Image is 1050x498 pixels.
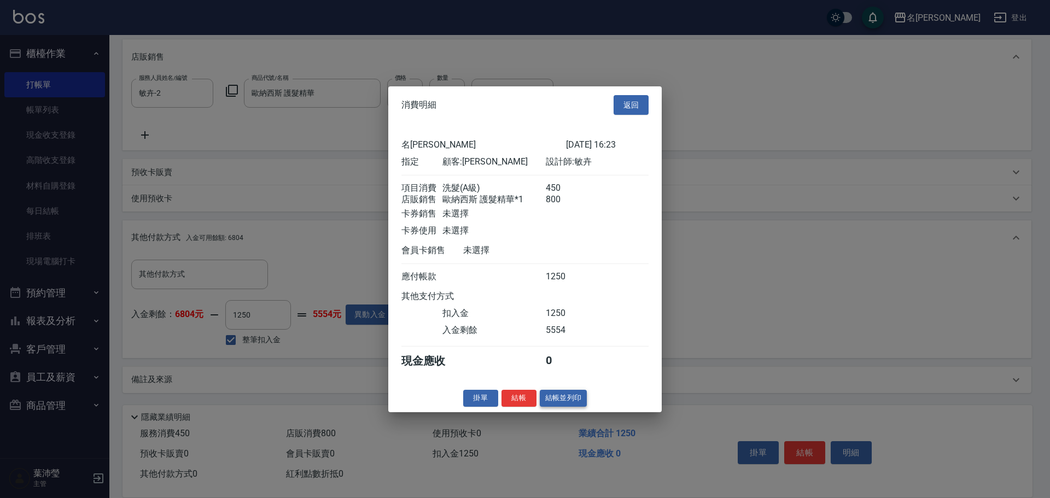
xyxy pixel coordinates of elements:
span: 消費明細 [401,99,436,110]
button: 掛單 [463,390,498,407]
div: 店販銷售 [401,194,442,206]
div: 1250 [546,271,587,283]
div: 項目消費 [401,183,442,194]
div: 未選擇 [442,208,545,220]
div: 會員卡銷售 [401,245,463,256]
div: 卡券使用 [401,225,442,237]
div: 未選擇 [442,225,545,237]
div: [DATE] 16:23 [566,139,649,151]
div: 800 [546,194,587,206]
div: 1250 [546,308,587,319]
div: 入金剩餘 [442,325,545,336]
button: 結帳 [501,390,536,407]
div: 歐納西斯 護髮精華*1 [442,194,545,206]
button: 結帳並列印 [540,390,587,407]
div: 現金應收 [401,354,463,368]
div: 未選擇 [463,245,566,256]
div: 其他支付方式 [401,291,484,302]
div: 0 [546,354,587,368]
div: 扣入金 [442,308,545,319]
div: 指定 [401,156,442,168]
div: 洗髮(A級) [442,183,545,194]
div: 卡券銷售 [401,208,442,220]
div: 450 [546,183,587,194]
button: 返回 [614,95,649,115]
div: 5554 [546,325,587,336]
div: 顧客: [PERSON_NAME] [442,156,545,168]
div: 設計師: 敏卉 [546,156,649,168]
div: 名[PERSON_NAME] [401,139,566,151]
div: 應付帳款 [401,271,442,283]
